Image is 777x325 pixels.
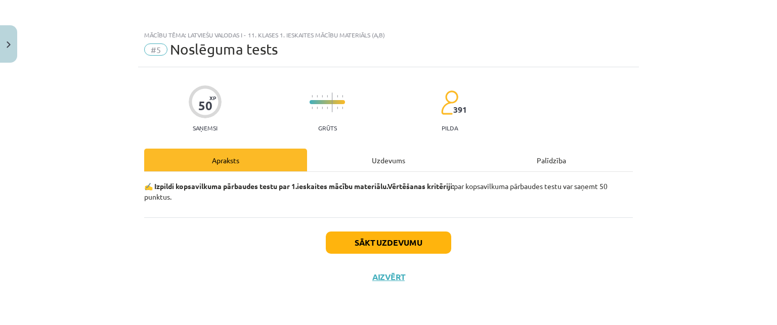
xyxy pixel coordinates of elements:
img: icon-short-line-57e1e144782c952c97e751825c79c345078a6d821885a25fce030b3d8c18986b.svg [337,107,338,109]
img: icon-short-line-57e1e144782c952c97e751825c79c345078a6d821885a25fce030b3d8c18986b.svg [317,107,318,109]
div: Apraksts [144,149,307,171]
img: icon-short-line-57e1e144782c952c97e751825c79c345078a6d821885a25fce030b3d8c18986b.svg [327,107,328,109]
div: Palīdzība [470,149,633,171]
span: XP [209,95,216,101]
button: Sākt uzdevumu [326,231,451,254]
img: icon-short-line-57e1e144782c952c97e751825c79c345078a6d821885a25fce030b3d8c18986b.svg [312,107,313,109]
img: icon-short-line-57e1e144782c952c97e751825c79c345078a6d821885a25fce030b3d8c18986b.svg [317,95,318,98]
img: icon-short-line-57e1e144782c952c97e751825c79c345078a6d821885a25fce030b3d8c18986b.svg [342,107,343,109]
p: Grūts [318,124,337,131]
img: icon-short-line-57e1e144782c952c97e751825c79c345078a6d821885a25fce030b3d8c18986b.svg [322,95,323,98]
img: icon-short-line-57e1e144782c952c97e751825c79c345078a6d821885a25fce030b3d8c18986b.svg [337,95,338,98]
img: icon-close-lesson-0947bae3869378f0d4975bcd49f059093ad1ed9edebbc8119c70593378902aed.svg [7,41,11,48]
img: icon-short-line-57e1e144782c952c97e751825c79c345078a6d821885a25fce030b3d8c18986b.svg [312,95,313,98]
div: Uzdevums [307,149,470,171]
span: Noslēguma tests [170,41,278,58]
strong: Vērtēšanas kritēriji: [387,181,454,191]
p: pilda [442,124,458,131]
img: icon-short-line-57e1e144782c952c97e751825c79c345078a6d821885a25fce030b3d8c18986b.svg [342,95,343,98]
img: icon-long-line-d9ea69661e0d244f92f715978eff75569469978d946b2353a9bb055b3ed8787d.svg [332,92,333,112]
b: ✍️ Izpildi kopsavilkuma pārbaudes testu par 1.ieskaites mācību materiālu. [144,181,387,191]
img: icon-short-line-57e1e144782c952c97e751825c79c345078a6d821885a25fce030b3d8c18986b.svg [322,107,323,109]
span: #5 [144,43,167,56]
div: Mācību tēma: Latviešu valodas i - 11. klases 1. ieskaites mācību materiāls (a,b) [144,31,633,38]
img: icon-short-line-57e1e144782c952c97e751825c79c345078a6d821885a25fce030b3d8c18986b.svg [327,95,328,98]
button: Aizvērt [369,272,408,282]
p: Saņemsi [189,124,222,131]
span: 391 [453,105,467,114]
p: par kopsavilkuma pārbaudes testu var saņemt 50 punktus. [144,181,633,202]
img: students-c634bb4e5e11cddfef0936a35e636f08e4e9abd3cc4e673bd6f9a4125e45ecb1.svg [441,90,458,115]
div: 50 [198,99,212,113]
